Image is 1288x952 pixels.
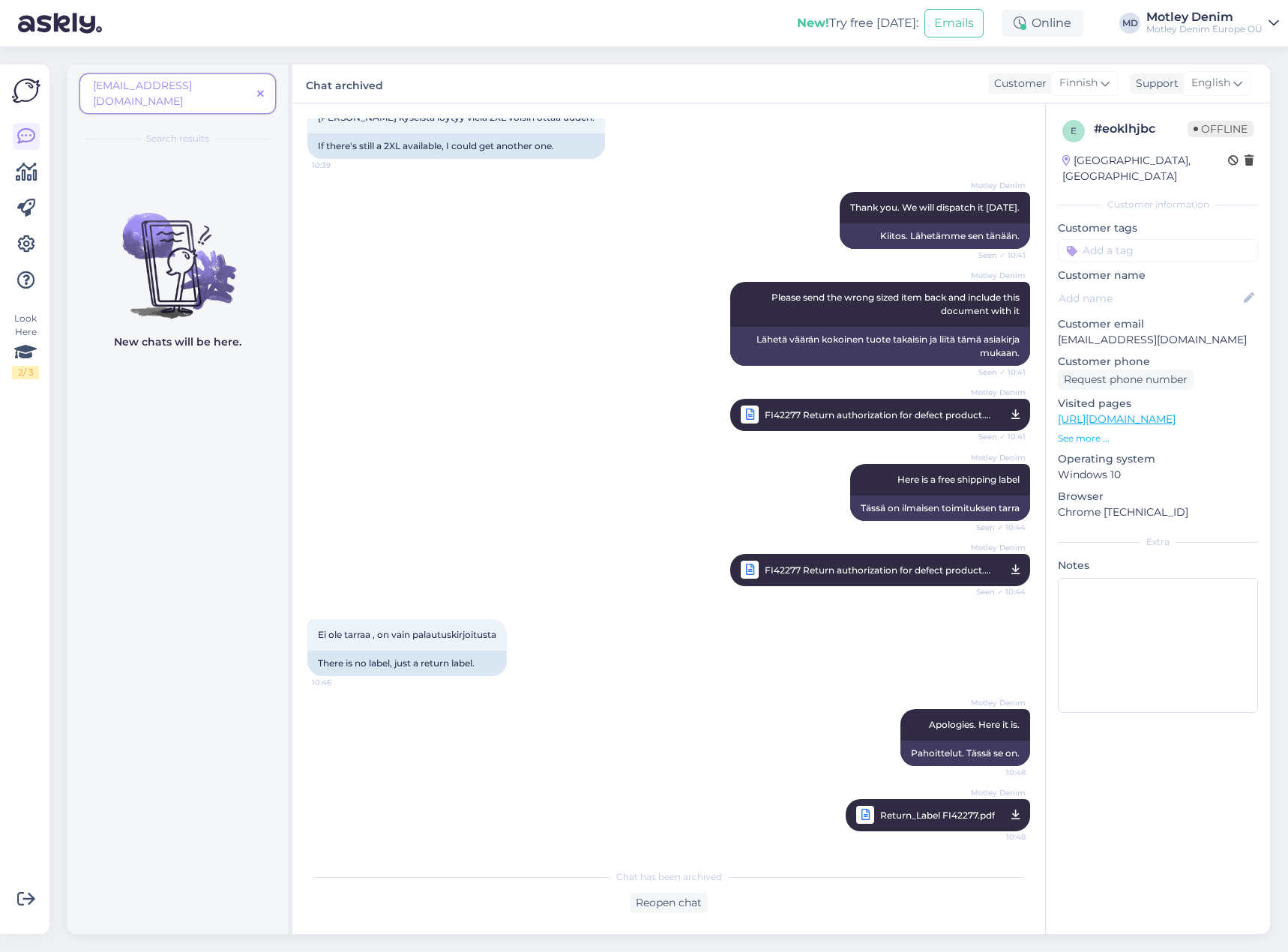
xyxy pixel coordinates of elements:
a: Motley DenimReturn_Label FI42277.pdf10:48 [846,799,1030,831]
span: Motley Denim [969,697,1026,708]
label: Chat archived [306,73,383,94]
span: English [1191,75,1230,91]
span: FI42277 Return authorization for defect product.pdf [765,406,995,424]
span: Please send the wrong sized item back and include this document with it [771,292,1022,316]
p: Browser [1058,489,1258,504]
span: FI42277 Return authorization for defect product.pdf [765,561,995,579]
div: Try free [DATE]: [797,14,918,32]
div: Look Here [12,312,39,379]
a: [URL][DOMAIN_NAME] [1058,412,1176,426]
a: Motley DenimMotley Denim Europe OÜ [1146,11,1279,35]
span: Motley Denim [969,180,1026,191]
div: [GEOGRAPHIC_DATA], [GEOGRAPHIC_DATA] [1062,153,1228,184]
p: Customer tags [1058,220,1258,236]
span: Motley Denim [969,452,1026,463]
b: New! [797,16,829,30]
span: Here is a free shipping label [897,474,1020,485]
span: Seen ✓ 10:41 [969,367,1026,378]
span: Finnish [1059,75,1098,91]
input: Add a tag [1058,239,1258,262]
span: Motley Denim [969,270,1026,281]
div: MD [1119,13,1140,34]
span: Apologies. Here it is. [929,719,1020,730]
span: 10:48 [969,767,1026,778]
p: Customer phone [1058,354,1258,370]
span: Chat has been archived [616,870,722,884]
span: Return_Label FI42277.pdf [880,806,995,825]
div: Support [1130,76,1179,91]
span: Ei ole tarraa , on vain palautuskirjoitusta [318,629,496,640]
div: Pahoittelut. Tässä se on. [900,741,1030,766]
div: Motley Denim [1146,11,1263,23]
span: 10:39 [312,160,368,171]
span: 10:48 [969,828,1026,846]
div: Extra [1058,535,1258,549]
span: Seen ✓ 10:41 [969,427,1026,446]
span: Offline [1188,121,1254,137]
span: Seen ✓ 10:41 [969,250,1026,261]
p: Chrome [TECHNICAL_ID] [1058,504,1258,520]
div: Customer information [1058,198,1258,211]
a: Motley DenimFI42277 Return authorization for defect product.pdfSeen ✓ 10:44 [730,554,1030,586]
a: Motley DenimFI42277 Return authorization for defect product.pdfSeen ✓ 10:41 [730,399,1030,431]
div: Customer [988,76,1047,91]
span: Search results [146,132,209,145]
p: [EMAIL_ADDRESS][DOMAIN_NAME] [1058,332,1258,348]
div: Request phone number [1058,370,1194,390]
div: There is no label, just a return label. [307,651,507,676]
p: Operating system [1058,451,1258,467]
img: No chats [67,186,288,321]
p: Notes [1058,558,1258,573]
div: Online [1002,10,1083,37]
div: If there's still a 2XL available, I could get another one. [307,133,605,159]
p: Customer email [1058,316,1258,332]
span: Motley Denim [969,387,1026,398]
span: Seen ✓ 10:44 [969,522,1026,533]
p: Windows 10 [1058,467,1258,483]
span: e [1071,125,1077,136]
span: 10:46 [312,677,368,688]
div: Lähetä väärän kokoinen tuote takaisin ja liitä tämä asiakirja mukaan. [730,327,1030,366]
span: Motley Denim [969,787,1026,798]
span: Thank you. We will dispatch it [DATE]. [850,202,1020,213]
span: Seen ✓ 10:44 [969,582,1026,601]
div: Reopen chat [630,893,708,913]
p: New chats will be here. [114,334,241,350]
div: Kiitos. Lähetämme sen tänään. [840,223,1030,249]
div: # eoklhjbc [1094,120,1188,138]
button: Emails [924,9,984,37]
p: Visited pages [1058,396,1258,412]
img: Askly Logo [12,76,40,105]
p: See more ... [1058,432,1258,445]
div: 2 / 3 [12,366,39,379]
input: Add name [1059,290,1241,307]
div: Motley Denim Europe OÜ [1146,23,1263,35]
div: Tässä on ilmaisen toimituksen tarra [850,495,1030,521]
span: Motley Denim [969,542,1026,553]
p: Customer name [1058,268,1258,283]
span: [EMAIL_ADDRESS][DOMAIN_NAME] [93,79,192,108]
